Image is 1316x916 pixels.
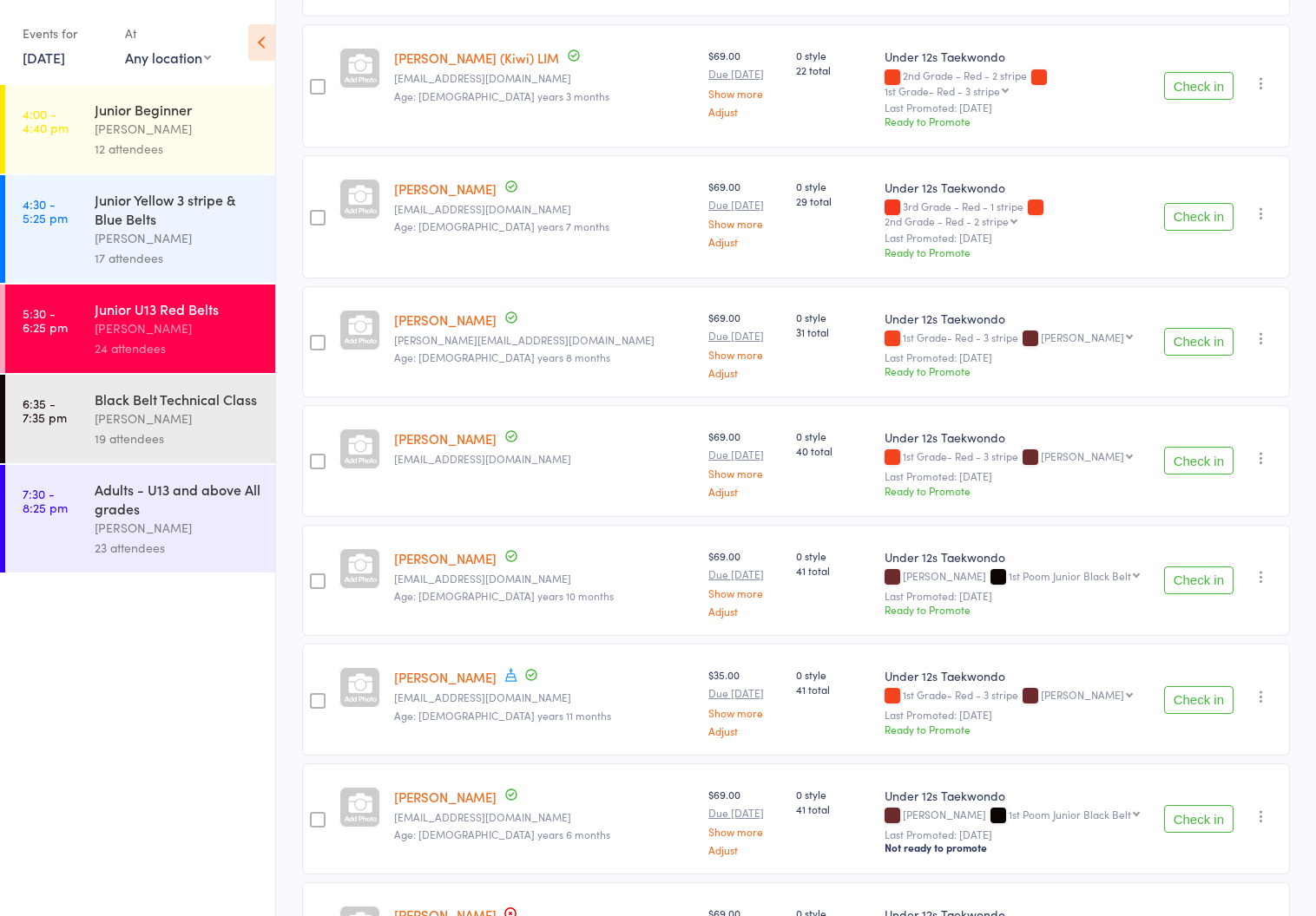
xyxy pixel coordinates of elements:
[394,549,497,567] a: [PERSON_NAME]
[95,100,260,119] div: Junior Beginner
[1164,805,1234,833] button: Check in
[708,844,782,855] a: Adjust
[796,62,872,77] span: 22 total
[394,788,497,806] a: [PERSON_NAME]
[796,563,872,578] span: 41 total
[796,801,872,816] span: 41 total
[394,203,694,215] small: renatacordioli@gmail.com
[708,826,782,837] a: Show more
[885,232,1149,244] small: Last Promoted: [DATE]
[708,787,782,855] div: $69.00
[796,429,872,443] span: 0 style
[5,175,275,283] a: 4:30 -5:25 pmJunior Yellow 3 stripe & Blue Belts[PERSON_NAME]17 attendees
[885,483,1149,498] div: Ready to Promote
[95,228,260,248] div: [PERSON_NAME]
[1041,450,1124,461] div: [PERSON_NAME]
[708,587,782,599] a: Show more
[1164,686,1234,714] button: Check in
[23,396,67,424] time: 6:35 - 7:35 pm
[708,367,782,378] a: Adjust
[95,119,260,139] div: [PERSON_NAME]
[885,808,1149,823] div: [PERSON_NAME]
[95,409,260,429] div: [PERSON_NAME]
[394,311,497,329] a: [PERSON_NAME]
[885,722,1149,736] div: Ready to Promote
[95,538,260,558] div: 23 attendees
[95,389,260,409] div: Black Belt Technical Class
[708,468,782,479] a: Show more
[885,85,1000,96] div: 1st Grade- Red - 3 stripe
[885,351,1149,363] small: Last Promoted: [DATE]
[708,548,782,617] div: $69.00
[796,667,872,682] span: 0 style
[394,49,559,67] a: [PERSON_NAME] (Kiwi) LIM
[95,139,260,159] div: 12 attendees
[885,787,1149,804] div: Under 12s Taekwondo
[1164,328,1234,356] button: Check in
[394,708,611,723] span: Age: [DEMOGRAPHIC_DATA] years 11 months
[885,310,1149,327] div: Under 12s Taekwondo
[796,179,872,193] span: 0 style
[708,106,782,117] a: Adjust
[796,324,872,339] span: 31 total
[708,486,782,497] a: Adjust
[885,179,1149,196] div: Under 12s Taekwondo
[23,487,68,514] time: 7:30 - 8:25 pm
[708,605,782,617] a: Adjust
[23,306,68,334] time: 5:30 - 6:25 pm
[394,811,694,823] small: thirtyfourmair@hotmail.com
[885,200,1149,226] div: 3rd Grade - Red - 1 stripe
[95,190,260,228] div: Junior Yellow 3 stripe & Blue Belts
[23,48,65,67] a: [DATE]
[394,219,609,233] span: Age: [DEMOGRAPHIC_DATA] years 7 months
[1164,203,1234,231] button: Check in
[394,453,694,465] small: minrue11@gmail.com
[95,318,260,338] div: [PERSON_NAME]
[5,85,275,173] a: 4:00 -4:40 pmJunior Beginner[PERSON_NAME]12 attendees
[708,68,782,80] small: Due [DATE]
[708,667,782,736] div: $35.00
[394,429,497,448] a: [PERSON_NAME]
[394,827,610,841] span: Age: [DEMOGRAPHIC_DATA] years 6 months
[95,248,260,268] div: 17 attendees
[394,334,694,346] small: jai.nunn@vline.com.au
[708,687,782,699] small: Due [DATE]
[885,429,1149,446] div: Under 12s Taekwondo
[95,429,260,448] div: 19 attendees
[796,310,872,324] span: 0 style
[708,807,782,819] small: Due [DATE]
[708,199,782,211] small: Due [DATE]
[708,179,782,247] div: $69.00
[23,19,108,48] div: Events for
[796,787,872,801] span: 0 style
[885,114,1149,128] div: Ready to Promote
[885,48,1149,65] div: Under 12s Taekwondo
[885,828,1149,841] small: Last Promoted: [DATE]
[5,285,275,373] a: 5:30 -6:25 pmJunior U13 Red Belts[PERSON_NAME]24 attendees
[23,197,68,225] time: 4:30 - 5:25 pm
[885,570,1149,585] div: [PERSON_NAME]
[885,667,1149,684] div: Under 12s Taekwondo
[885,215,1009,226] div: 2nd Grade - Red - 2 stripe
[885,689,1149,703] div: 1st Grade- Red - 3 stripe
[394,588,614,603] span: Age: [DEMOGRAPHIC_DATA] years 10 months
[796,682,872,697] span: 41 total
[708,448,782,461] small: Due [DATE]
[1009,570,1131,581] div: 1st Poom Junior Black Belt
[885,548,1149,566] div: Under 12s Taekwondo
[708,236,782,247] a: Adjust
[708,429,782,497] div: $69.00
[1009,808,1131,820] div: 1st Poom Junior Black Belt
[95,338,260,358] div: 24 attendees
[885,602,1149,617] div: Ready to Promote
[125,19,211,48] div: At
[5,465,275,572] a: 7:30 -8:25 pmAdults - U13 and above All grades[PERSON_NAME]23 attendees
[1041,689,1124,700] div: [PERSON_NAME]
[885,450,1149,465] div: 1st Grade- Red - 3 stripe
[394,350,610,364] span: Age: [DEMOGRAPHIC_DATA] years 8 months
[125,48,211,67] div: Any location
[708,218,782,229] a: Show more
[708,48,782,116] div: $69.00
[885,841,1149,854] div: Not ready to promote
[1164,447,1234,474] button: Check in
